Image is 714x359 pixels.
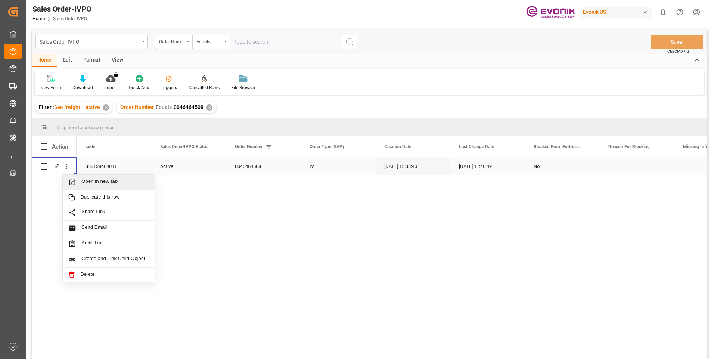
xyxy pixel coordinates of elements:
div: Equals [196,37,222,45]
span: Last Change Date [459,144,494,149]
div: Evonik US [580,7,652,18]
img: Evonik-brand-mark-Deep-Purple-RGB.jpeg_1700498283.jpeg [526,6,575,19]
div: Triggers [161,84,177,91]
span: 0046464508 [174,104,204,110]
span: Equals [156,104,172,110]
div: Active [160,158,217,175]
button: show 0 new notifications [655,4,671,21]
div: File Browser [231,84,255,91]
span: Filter : [39,104,54,110]
span: Reason For Blocking [608,144,650,149]
button: open menu [192,35,230,49]
div: Cancelled Rows [188,84,220,91]
a: Home [32,16,45,21]
span: Sales Order/IVPO Status [160,144,208,149]
button: open menu [155,35,192,49]
div: ✕ [206,104,212,111]
div: Download [72,84,93,91]
div: Order Number [159,37,184,45]
div: Action [52,143,68,150]
div: [DATE] 11:46:49 [450,157,525,175]
div: Press SPACE to select this row. [32,157,77,175]
span: Blocked From Further Processing [534,144,584,149]
span: Order Number [235,144,263,149]
button: Save [651,35,703,49]
div: Sales Order-IVPO [40,37,139,46]
input: Type to search [230,35,342,49]
button: Help Center [671,4,688,21]
div: Home [32,54,57,67]
button: Evonik US [580,5,655,19]
div: IV [301,157,375,175]
span: Drag here to set row groups [56,125,115,130]
button: search button [342,35,357,49]
span: Creation Date [384,144,411,149]
div: No [534,158,590,175]
span: Sea freight + active [54,104,100,110]
span: Ctrl/CMD + S [667,49,689,54]
div: [DATE] 15:38:40 [375,157,450,175]
div: Sales Order-IVPO [32,3,91,15]
span: code [86,144,95,149]
div: ✕ [103,104,109,111]
span: Order Type (SAP) [310,144,344,149]
div: 333138c64011 [77,157,151,175]
div: Format [78,54,106,67]
div: View [106,54,129,67]
button: open menu [35,35,148,49]
span: Order Number [120,104,154,110]
div: Quick Add [129,84,149,91]
div: New Form [40,84,61,91]
div: 0046464508 [226,157,301,175]
div: Edit [57,54,78,67]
